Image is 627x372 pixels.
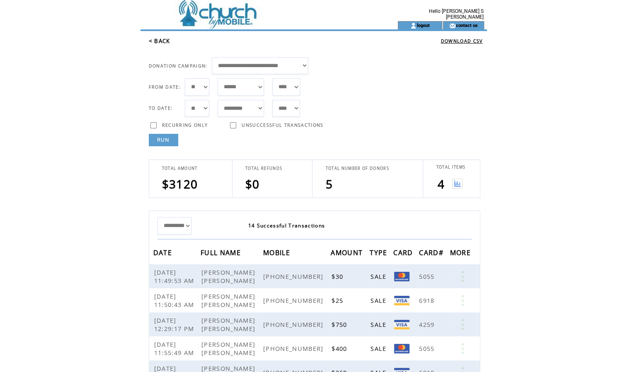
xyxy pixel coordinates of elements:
span: RECURRING ONLY [162,122,208,128]
img: account_icon.gif [410,22,416,29]
span: [PERSON_NAME] [PERSON_NAME] [201,268,257,285]
span: [PHONE_NUMBER] [263,320,326,329]
span: MOBILE [263,246,292,261]
span: SALE [370,344,388,353]
span: FROM DATE: [149,84,181,90]
span: SALE [370,272,388,280]
span: $750 [332,320,349,329]
span: [PHONE_NUMBER] [263,344,326,353]
img: Mastercard [394,272,409,281]
a: logout [416,22,429,28]
span: $25 [332,296,345,304]
a: < BACK [149,37,170,45]
span: [PERSON_NAME] [PERSON_NAME] [201,292,257,309]
span: TYPE [370,246,389,261]
span: 4259 [419,320,436,329]
span: [DATE] 11:55:49 AM [154,340,196,357]
img: View graph [452,179,462,189]
span: SALE [370,296,388,304]
span: [PHONE_NUMBER] [263,272,326,280]
span: TOTAL REFUNDS [245,166,282,171]
span: [DATE] 12:29:17 PM [154,316,196,333]
span: $3120 [162,176,198,192]
a: CARD [393,250,415,255]
img: Mastercard [394,344,409,353]
span: 5055 [419,344,436,353]
span: 14 Successful Transactions [248,222,325,229]
span: TOTAL NUMBER OF DONORS [325,166,389,171]
span: UNSUCCESSFUL TRANSACTIONS [242,122,323,128]
span: [PERSON_NAME] [PERSON_NAME] [201,316,257,333]
span: [DATE] 11:49:53 AM [154,268,196,285]
span: [PERSON_NAME] [PERSON_NAME] [201,340,257,357]
span: Hello [PERSON_NAME] S [PERSON_NAME] [429,8,484,20]
img: Visa [394,296,409,305]
a: MOBILE [263,250,292,255]
span: FULL NAME [201,246,243,261]
span: CARD [393,246,415,261]
a: FULL NAME [201,250,243,255]
span: TO DATE: [149,105,173,111]
a: contact us [455,22,477,28]
img: contact_us_icon.gif [449,22,455,29]
span: 5 [325,176,332,192]
span: DATE [153,246,174,261]
span: $400 [332,344,349,353]
span: TOTAL ITEMS [436,164,465,170]
span: [DATE] 11:50:43 AM [154,292,196,309]
span: SALE [370,320,388,329]
span: TOTAL AMOUNT [162,166,198,171]
a: RUN [149,134,178,146]
span: MORE [450,246,473,261]
a: CARD# [419,250,445,255]
span: [PHONE_NUMBER] [263,296,326,304]
span: DONATION CAMPAIGN: [149,63,208,69]
img: VISA [394,320,409,329]
span: 5055 [419,272,436,280]
span: AMOUNT [331,246,365,261]
span: $30 [332,272,345,280]
a: TYPE [370,250,389,255]
span: $0 [245,176,260,192]
span: 4 [437,176,444,192]
span: CARD# [419,246,445,261]
a: AMOUNT [331,250,365,255]
span: 6918 [419,296,436,304]
a: DOWNLOAD CSV [441,38,483,44]
a: DATE [153,250,174,255]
